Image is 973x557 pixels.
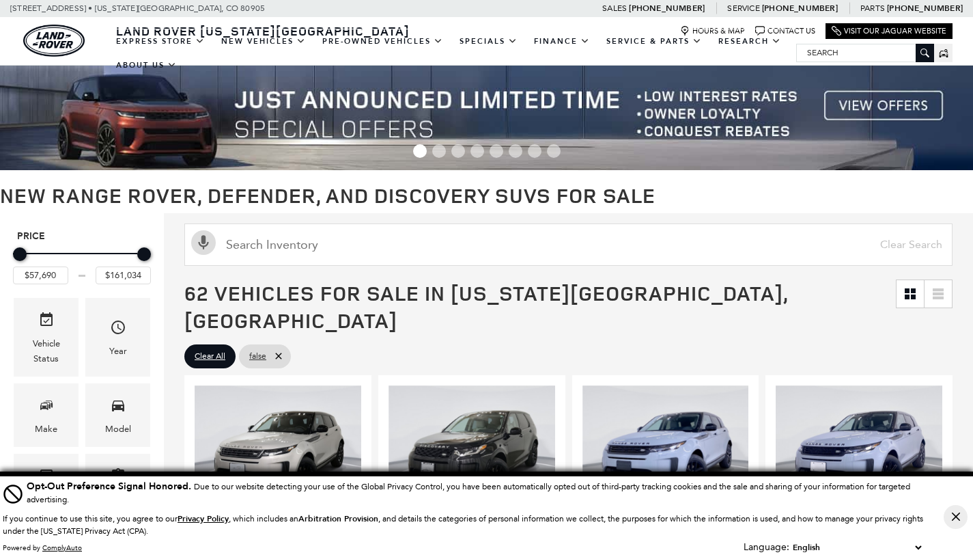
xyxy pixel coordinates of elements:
[629,3,705,14] a: [PHONE_NUMBER]
[727,3,759,13] span: Service
[195,385,364,513] img: 2026 LAND ROVER Range Rover Evoque S 1
[109,344,127,359] div: Year
[389,385,558,513] img: 2025 LAND ROVER Discovery Sport S 1
[314,29,451,53] a: Pre-Owned Vehicles
[432,144,446,158] span: Go to slide 2
[38,394,55,422] span: Make
[13,247,27,261] div: Minimum Price
[860,3,885,13] span: Parts
[14,383,79,447] div: MakeMake
[110,464,126,492] span: Features
[27,479,925,506] div: Due to our website detecting your use of the Global Privacy Control, you have been automatically ...
[213,29,314,53] a: New Vehicles
[776,385,945,513] img: 2025 LAND ROVER Range Rover Evoque S 1
[451,144,465,158] span: Go to slide 3
[38,464,55,492] span: Trim
[744,543,789,552] div: Language:
[191,230,216,255] svg: Click to toggle on voice search
[27,480,194,493] span: Opt-Out Preference Signal Honored .
[528,144,541,158] span: Go to slide 7
[108,53,185,77] a: About Us
[582,385,752,513] div: 1 / 2
[23,25,85,57] img: Land Rover
[776,385,945,513] div: 1 / 2
[755,26,815,36] a: Contact Us
[526,29,598,53] a: Finance
[184,223,953,266] input: Search Inventory
[887,3,963,14] a: [PHONE_NUMBER]
[413,144,427,158] span: Go to slide 1
[789,541,925,554] select: Language Select
[85,383,150,447] div: ModelModel
[17,230,147,243] h5: Price
[110,316,126,344] span: Year
[3,544,82,552] div: Powered by
[14,298,79,377] div: VehicleVehicle Status
[598,29,710,53] a: Service & Parts
[470,144,484,158] span: Go to slide 4
[490,144,503,158] span: Go to slide 5
[108,29,796,77] nav: Main Navigation
[116,23,410,39] span: Land Rover [US_STATE][GEOGRAPHIC_DATA]
[249,348,266,365] span: false
[710,29,789,53] a: Research
[96,267,151,284] input: Maximum
[85,454,150,517] div: FeaturesFeatures
[195,348,225,365] span: Clear All
[42,543,82,552] a: ComplyAuto
[602,3,627,13] span: Sales
[23,25,85,57] a: land-rover
[832,26,946,36] a: Visit Our Jaguar Website
[582,385,752,513] img: 2025 LAND ROVER Range Rover Evoque S 1
[178,513,229,524] u: Privacy Policy
[105,422,131,437] div: Model
[13,267,68,284] input: Minimum
[35,422,57,437] div: Make
[85,298,150,377] div: YearYear
[389,385,558,513] div: 1 / 2
[178,514,229,524] a: Privacy Policy
[195,385,364,513] div: 1 / 2
[137,247,151,261] div: Maximum Price
[547,144,561,158] span: Go to slide 8
[24,336,68,366] div: Vehicle Status
[108,23,418,39] a: Land Rover [US_STATE][GEOGRAPHIC_DATA]
[3,514,923,536] p: If you continue to use this site, you agree to our , which includes an , and details the categori...
[451,29,526,53] a: Specials
[762,3,838,14] a: [PHONE_NUMBER]
[10,3,265,13] a: [STREET_ADDRESS] • [US_STATE][GEOGRAPHIC_DATA], CO 80905
[110,394,126,422] span: Model
[38,308,55,336] span: Vehicle
[797,44,933,61] input: Search
[184,279,788,334] span: 62 Vehicles for Sale in [US_STATE][GEOGRAPHIC_DATA], [GEOGRAPHIC_DATA]
[509,144,522,158] span: Go to slide 6
[944,505,968,529] button: Close Button
[298,513,378,524] strong: Arbitration Provision
[13,243,151,284] div: Price
[14,454,79,517] div: TrimTrim
[680,26,745,36] a: Hours & Map
[108,29,213,53] a: EXPRESS STORE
